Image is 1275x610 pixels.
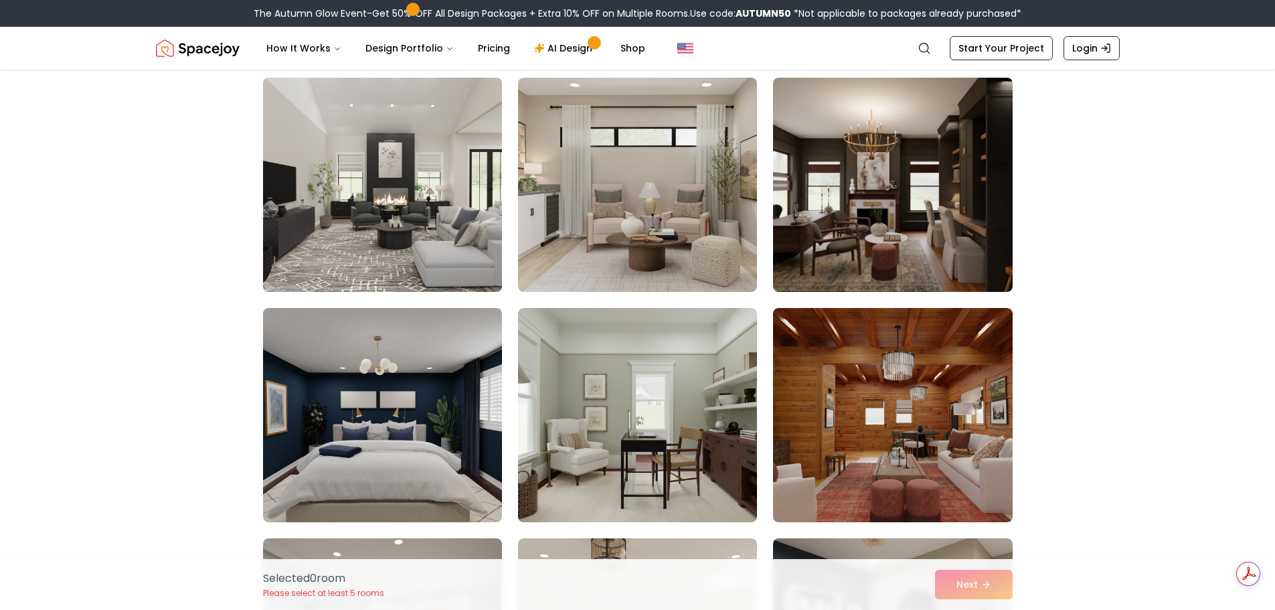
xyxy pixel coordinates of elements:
[467,35,521,62] a: Pricing
[263,308,502,522] img: Room room-7
[518,78,757,292] img: Room room-5
[950,36,1053,60] a: Start Your Project
[791,7,1021,20] span: *Not applicable to packages already purchased*
[256,35,656,62] nav: Main
[263,588,384,599] p: Please select at least 5 rooms
[1064,36,1120,60] a: Login
[156,27,1120,70] nav: Global
[156,35,240,62] a: Spacejoy
[773,308,1012,522] img: Room room-9
[773,78,1012,292] img: Room room-6
[263,570,384,587] p: Selected 0 room
[256,35,352,62] button: How It Works
[254,7,1021,20] div: The Autumn Glow Event-Get 50% OFF All Design Packages + Extra 10% OFF on Multiple Rooms.
[610,35,656,62] a: Shop
[156,35,240,62] img: Spacejoy Logo
[736,7,791,20] b: AUTUMN50
[523,35,607,62] a: AI Design
[690,7,791,20] span: Use code:
[677,40,693,56] img: United States
[355,35,464,62] button: Design Portfolio
[518,308,757,522] img: Room room-8
[257,72,508,297] img: Room room-4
